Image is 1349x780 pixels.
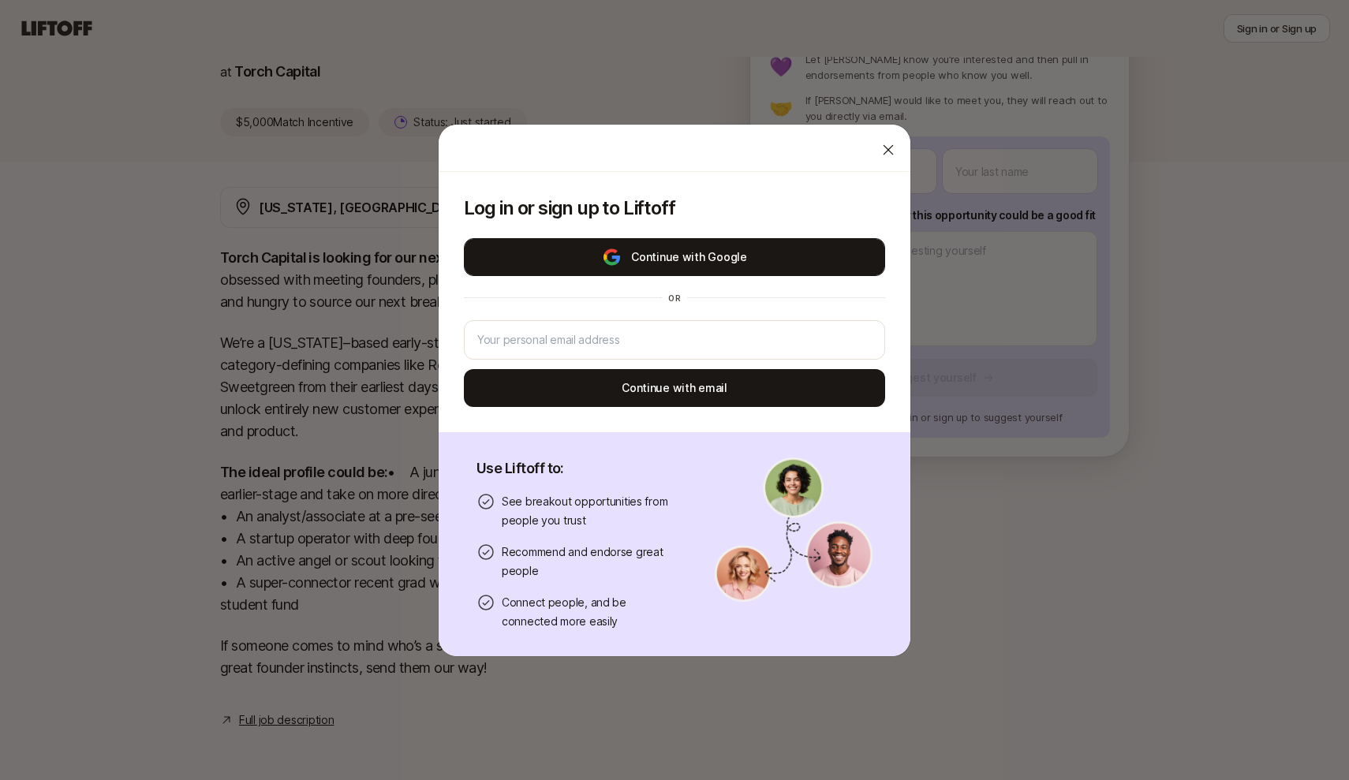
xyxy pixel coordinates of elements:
div: or [662,292,687,304]
input: Your personal email address [477,330,872,349]
img: google-logo [602,248,622,267]
button: Continue with email [464,369,885,407]
p: Log in or sign up to Liftoff [464,197,885,219]
img: signup-banner [715,457,873,603]
p: Connect people, and be connected more easily [502,593,677,631]
button: Continue with Google [464,238,885,276]
p: Use Liftoff to: [476,457,677,480]
p: Recommend and endorse great people [502,543,677,580]
p: See breakout opportunities from people you trust [502,492,677,530]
